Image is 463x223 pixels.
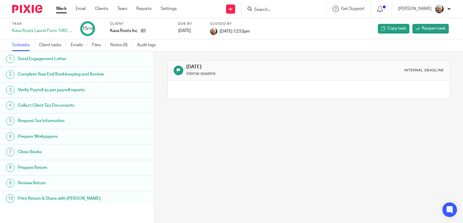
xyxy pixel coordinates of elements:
[398,6,431,12] p: [PERSON_NAME]
[186,72,215,76] small: Internal deadline
[210,21,250,26] label: Closed by
[110,21,171,26] label: Client
[12,5,42,13] img: Pixie
[18,179,105,188] h1: Review Return
[186,64,321,70] h1: [DATE]
[18,116,105,125] h1: Request Tax Information
[6,132,15,141] div: 6
[6,86,15,94] div: 3
[412,24,449,34] a: Reopen task
[6,194,15,203] div: 10
[6,101,15,110] div: 4
[88,27,93,31] small: /15
[12,39,35,51] a: Subtasks
[39,39,66,51] a: Client tasks
[254,7,308,13] input: Search
[110,28,138,34] p: Kava Roots Inc
[92,39,106,51] a: Files
[117,6,127,12] a: Team
[178,21,202,26] label: Due by
[6,117,15,125] div: 5
[178,28,202,34] div: [DATE]
[18,194,105,203] h1: Print Return & Share with [PERSON_NAME]
[18,163,105,172] h1: Prepare Return
[76,6,86,12] a: Email
[71,39,88,51] a: Emails
[6,148,15,156] div: 7
[161,6,177,12] a: Settings
[6,179,15,187] div: 9
[341,7,365,11] span: Get Support
[210,28,217,35] img: kim_profile.jpg
[12,28,73,34] div: Kava Roots Laurel Form 1065 (Partnership)
[220,29,250,33] span: [DATE] 12:53pm
[18,132,105,141] h1: Prepare Workpapers
[18,86,105,95] h1: Verify Payroll as per payroll reports
[6,70,15,79] div: 2
[404,68,444,73] div: Internal deadline
[6,55,15,63] div: 1
[18,54,105,63] h1: Send Engagement Letter
[82,25,93,32] div: 15
[18,70,105,79] h1: Complete Year End Bookkeeping and Review
[18,147,105,157] h1: Close Books
[6,163,15,172] div: 8
[136,6,152,12] a: Reports
[137,39,160,51] a: Audit logs
[435,4,444,14] img: kim_profile.jpg
[110,39,132,51] a: Notes (0)
[56,6,67,12] a: Work
[18,101,105,110] h1: Collect Client Tax Documents
[95,6,108,12] a: Clients
[422,25,445,31] span: Reopen task
[378,24,409,34] a: Copy task
[387,25,406,31] span: Copy task
[12,21,73,26] label: Task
